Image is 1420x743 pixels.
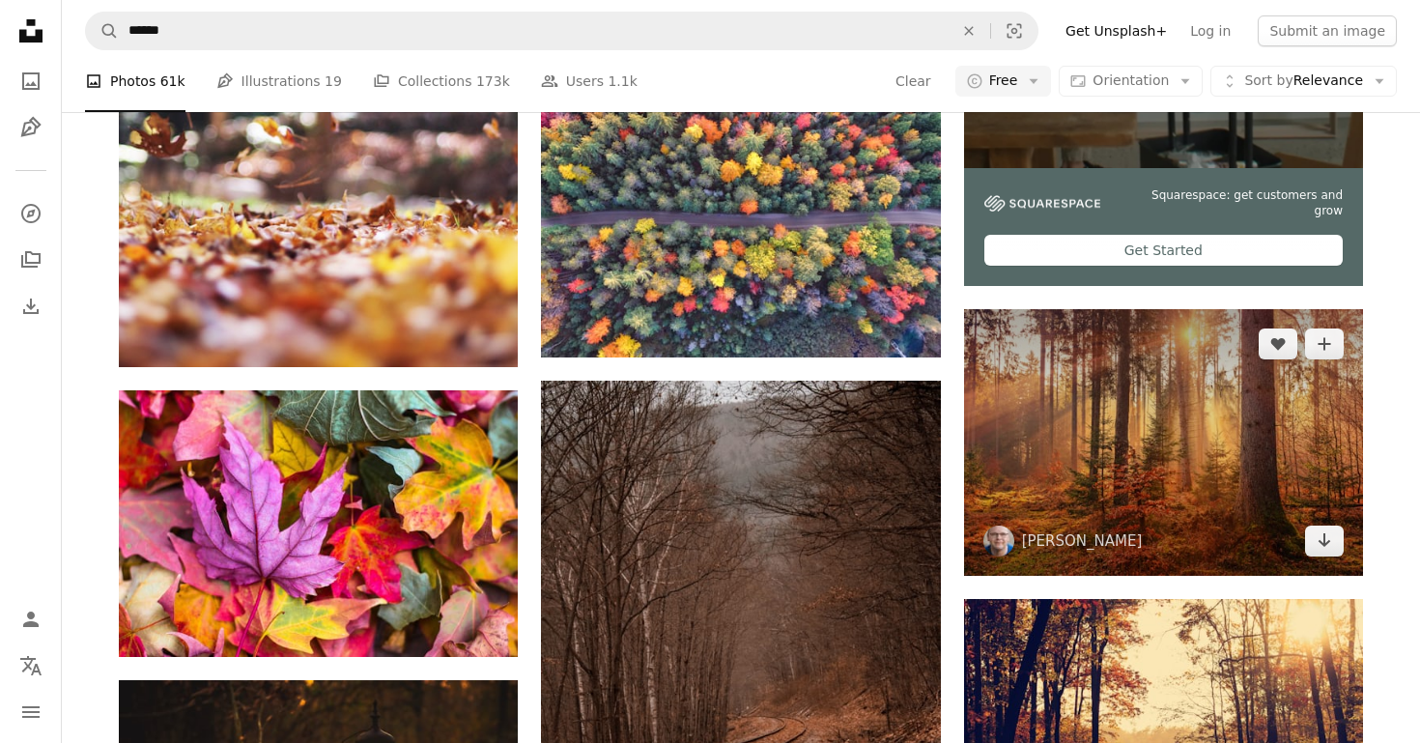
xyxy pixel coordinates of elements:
[216,50,342,112] a: Illustrations 19
[1259,329,1297,359] button: Like
[1210,66,1397,97] button: Sort byRelevance
[984,195,1100,213] img: file-1747939142011-51e5cc87e3c9
[1123,187,1343,220] span: Squarespace: get customers and grow
[1022,531,1143,551] a: [PERSON_NAME]
[541,50,638,112] a: Users 1.1k
[86,13,119,49] button: Search Unsplash
[964,433,1363,450] a: forest heat by sunbeam
[1179,15,1242,46] a: Log in
[1244,72,1292,88] span: Sort by
[12,646,50,685] button: Language
[955,66,1052,97] button: Free
[948,13,990,49] button: Clear
[541,671,940,688] a: landscape photography of train rails between forest
[895,66,932,97] button: Clear
[12,241,50,279] a: Collections
[541,58,940,357] img: aerial photography of gray concrete road between assorted-color trees
[1258,15,1397,46] button: Submit an image
[325,71,342,92] span: 19
[964,309,1363,575] img: forest heat by sunbeam
[991,13,1037,49] button: Visual search
[1093,72,1169,88] span: Orientation
[12,12,50,54] a: Home — Unsplash
[1305,329,1344,359] button: Add to Collection
[984,235,1343,266] div: Get Started
[12,287,50,326] a: Download History
[373,50,510,112] a: Collections 173k
[989,71,1018,91] span: Free
[541,198,940,215] a: aerial photography of gray concrete road between assorted-color trees
[1054,15,1179,46] a: Get Unsplash+
[12,108,50,147] a: Illustrations
[1305,526,1344,557] a: Download
[964,723,1363,740] a: pathway between inline trees during golden hour
[608,71,637,92] span: 1.1k
[476,71,510,92] span: 173k
[119,390,518,656] img: flat lay photography of purple and red leaves
[12,62,50,100] a: Photos
[119,514,518,531] a: flat lay photography of purple and red leaves
[12,194,50,233] a: Explore
[983,526,1014,557] img: Go to Johannes Plenio's profile
[12,600,50,639] a: Log in / Sign up
[1244,71,1363,91] span: Relevance
[85,12,1038,50] form: Find visuals sitewide
[12,693,50,731] button: Menu
[1059,66,1203,97] button: Orientation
